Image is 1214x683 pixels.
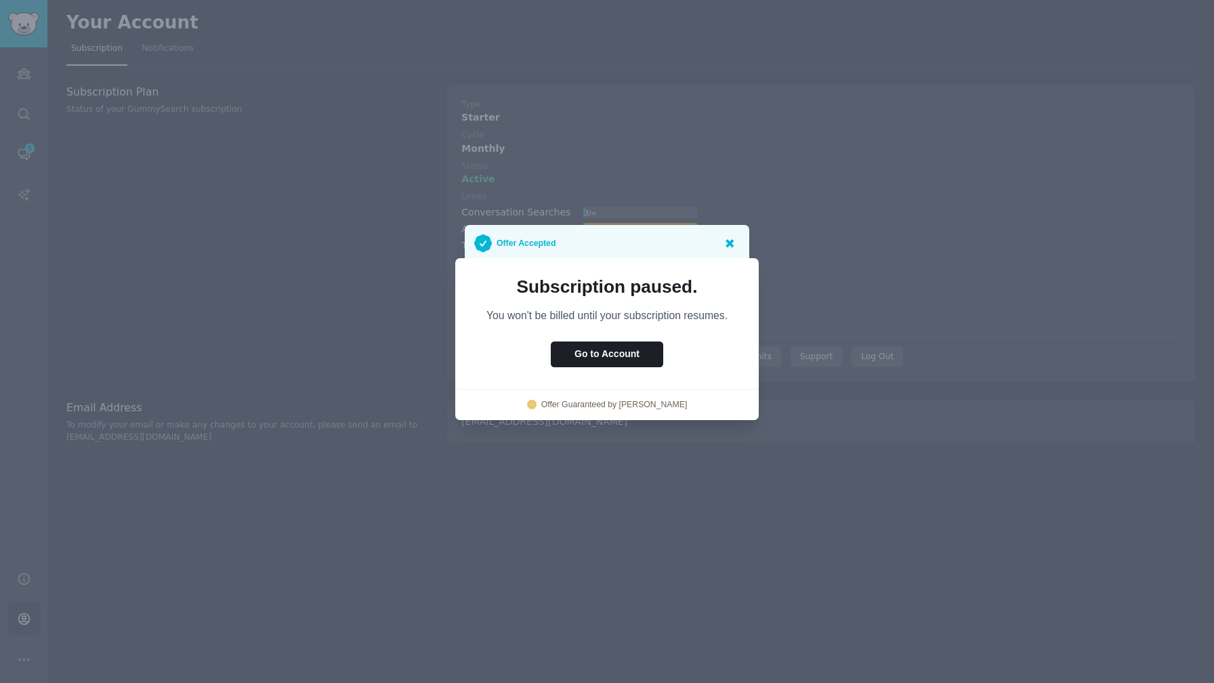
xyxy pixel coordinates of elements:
img: logo [527,400,537,409]
button: Go to Account [551,341,663,368]
p: Offer Accepted [497,234,556,252]
p: You won't be billed until your subscription resumes. [474,308,740,323]
p: Subscription paused. [474,277,740,296]
a: Offer Guaranteed by [PERSON_NAME] [541,399,688,411]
